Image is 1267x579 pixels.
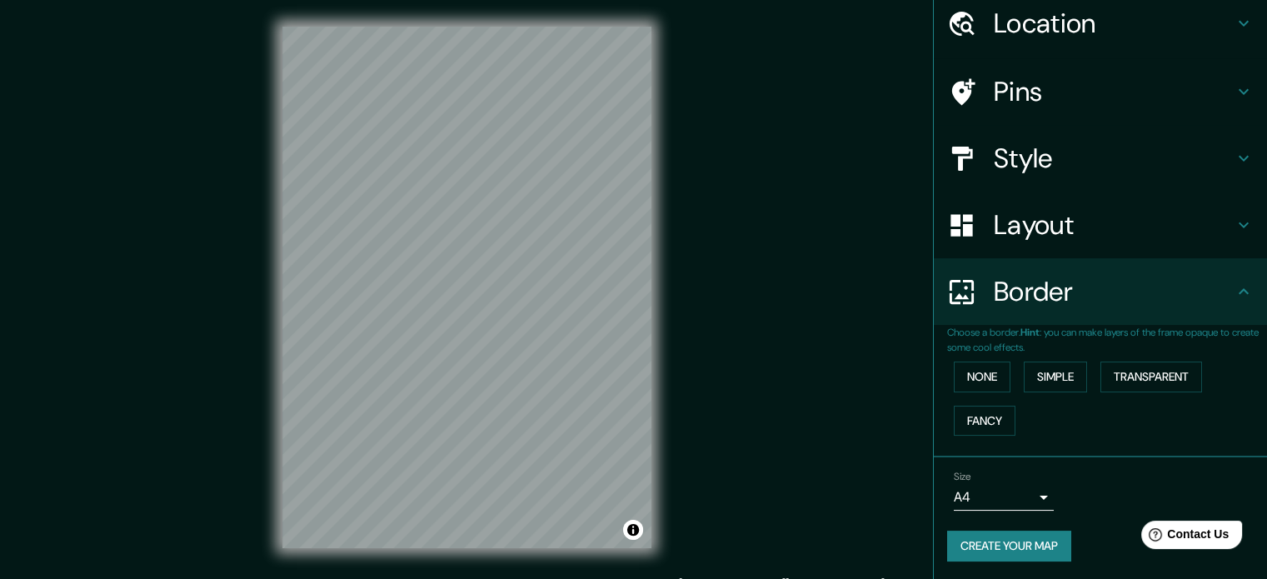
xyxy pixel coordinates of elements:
div: A4 [954,484,1054,511]
button: Simple [1024,362,1087,392]
button: Toggle attribution [623,520,643,540]
h4: Border [994,275,1234,308]
button: Create your map [947,531,1071,562]
button: None [954,362,1010,392]
div: Border [934,258,1267,325]
h4: Layout [994,208,1234,242]
p: Choose a border. : you can make layers of the frame opaque to create some cool effects. [947,325,1267,355]
h4: Pins [994,75,1234,108]
div: Style [934,125,1267,192]
button: Transparent [1100,362,1202,392]
h4: Style [994,142,1234,175]
h4: Location [994,7,1234,40]
div: Layout [934,192,1267,258]
button: Fancy [954,406,1015,437]
iframe: Help widget launcher [1119,514,1249,561]
canvas: Map [282,27,651,548]
label: Size [954,470,971,484]
b: Hint [1020,326,1040,339]
div: Pins [934,58,1267,125]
